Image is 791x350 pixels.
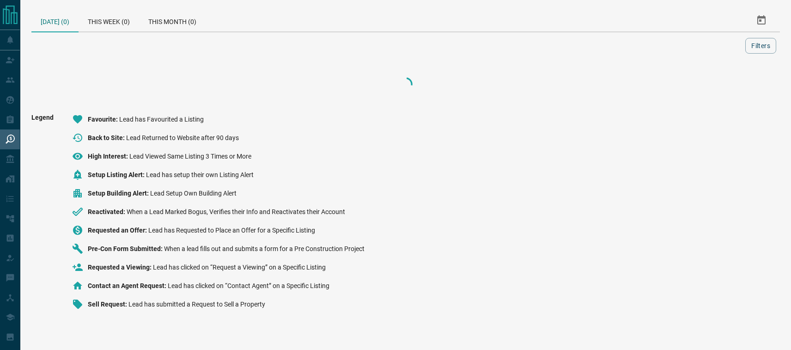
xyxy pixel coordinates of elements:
span: When a lead fills out and submits a form for a Pre Construction Project [164,245,365,252]
button: Select Date Range [750,9,773,31]
span: Setup Building Alert [88,190,150,197]
span: High Interest [88,153,129,160]
span: Back to Site [88,134,126,141]
span: Requested an Offer [88,227,148,234]
span: Lead Setup Own Building Alert [150,190,237,197]
span: Lead Returned to Website after 90 days [126,134,239,141]
div: Loading [359,75,452,93]
button: Filters [745,38,776,54]
div: This Week (0) [79,9,139,31]
span: Requested a Viewing [88,264,153,271]
span: Lead has clicked on “Contact Agent” on a Specific Listing [168,282,329,289]
span: Lead has Requested to Place an Offer for a Specific Listing [148,227,315,234]
span: Lead has Favourited a Listing [119,116,204,123]
div: This Month (0) [139,9,206,31]
div: [DATE] (0) [31,9,79,32]
span: Setup Listing Alert [88,171,146,178]
span: Lead has setup their own Listing Alert [146,171,254,178]
span: Lead has clicked on “Request a Viewing” on a Specific Listing [153,264,326,271]
span: Pre-Con Form Submitted [88,245,164,252]
span: Favourite [88,116,119,123]
span: Contact an Agent Request [88,282,168,289]
span: Sell Request [88,301,128,308]
span: Lead Viewed Same Listing 3 Times or More [129,153,251,160]
span: Lead has submitted a Request to Sell a Property [128,301,265,308]
span: Legend [31,114,54,317]
span: Reactivated [88,208,127,215]
span: When a Lead Marked Bogus, Verifies their Info and Reactivates their Account [127,208,345,215]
